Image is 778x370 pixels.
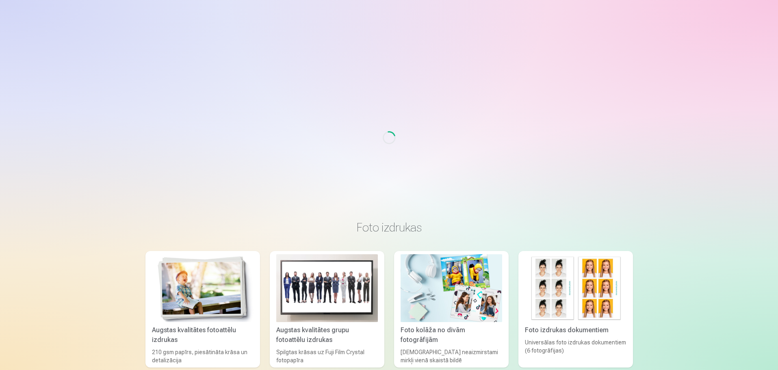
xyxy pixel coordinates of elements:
div: [DEMOGRAPHIC_DATA] neaizmirstami mirkļi vienā skaistā bildē [397,348,505,364]
div: Foto kolāža no divām fotogrāfijām [397,325,505,345]
h3: Foto izdrukas [152,220,626,235]
a: Augstas kvalitātes grupu fotoattēlu izdrukasAugstas kvalitātes grupu fotoattēlu izdrukasSpilgtas ... [270,251,384,368]
a: Foto kolāža no divām fotogrāfijāmFoto kolāža no divām fotogrāfijām[DEMOGRAPHIC_DATA] neaizmirstam... [394,251,509,368]
div: Augstas kvalitātes grupu fotoattēlu izdrukas [273,325,381,345]
img: Augstas kvalitātes grupu fotoattēlu izdrukas [276,254,378,322]
div: Universālas foto izdrukas dokumentiem (6 fotogrāfijas) [522,338,630,364]
div: Spilgtas krāsas uz Fuji Film Crystal fotopapīra [273,348,381,364]
div: 210 gsm papīrs, piesātināta krāsa un detalizācija [149,348,257,364]
img: Foto izdrukas dokumentiem [525,254,626,322]
img: Augstas kvalitātes fotoattēlu izdrukas [152,254,254,322]
img: Foto kolāža no divām fotogrāfijām [401,254,502,322]
div: Foto izdrukas dokumentiem [522,325,630,335]
a: Foto izdrukas dokumentiemFoto izdrukas dokumentiemUniversālas foto izdrukas dokumentiem (6 fotogr... [518,251,633,368]
div: Augstas kvalitātes fotoattēlu izdrukas [149,325,257,345]
a: Augstas kvalitātes fotoattēlu izdrukasAugstas kvalitātes fotoattēlu izdrukas210 gsm papīrs, piesā... [145,251,260,368]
